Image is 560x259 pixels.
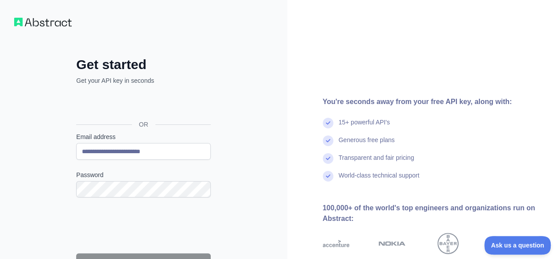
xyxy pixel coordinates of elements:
div: You're seconds away from your free API key, along with: [323,97,546,107]
img: check mark [323,171,333,182]
img: check mark [323,118,333,128]
div: 15+ powerful API's [339,118,390,135]
img: accenture [323,233,350,254]
iframe: Sign in with Google Button [72,95,213,114]
div: Transparent and fair pricing [339,153,414,171]
h2: Get started [76,57,211,73]
img: check mark [323,135,333,146]
img: check mark [323,153,333,164]
span: OR [132,120,155,129]
img: Workflow [14,18,72,27]
iframe: Toggle Customer Support [484,236,551,255]
img: google [490,233,518,254]
img: nokia [378,233,406,254]
div: Generous free plans [339,135,395,153]
label: Email address [76,132,211,141]
div: World-class technical support [339,171,420,189]
label: Password [76,170,211,179]
iframe: reCAPTCHA [76,208,211,243]
div: 100,000+ of the world's top engineers and organizations run on Abstract: [323,203,546,224]
p: Get your API key in seconds [76,76,211,85]
img: bayer [437,233,459,254]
